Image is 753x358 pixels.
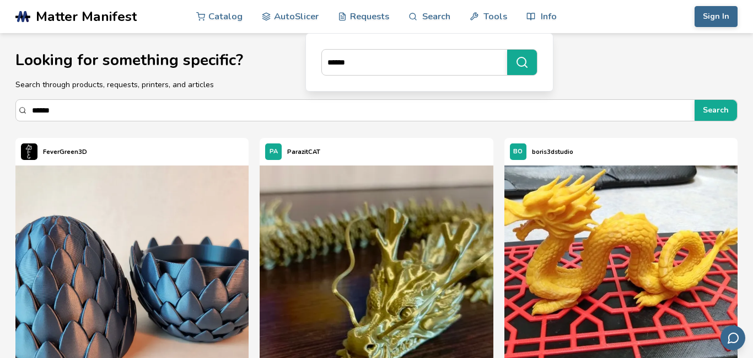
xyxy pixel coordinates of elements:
p: boris3dstudio [532,146,573,158]
p: Search through products, requests, printers, and articles [15,79,738,90]
button: Search [695,100,737,121]
span: Matter Manifest [36,9,137,24]
p: ParazitCAT [287,146,320,158]
button: Send feedback via email [720,325,745,350]
a: FeverGreen3D's profileFeverGreen3D [15,138,93,165]
span: BO [513,148,523,156]
button: Sign In [695,6,738,27]
span: PA [270,148,278,156]
img: FeverGreen3D's profile [21,143,37,160]
p: FeverGreen3D [43,146,87,158]
input: Search [32,100,689,120]
h1: Looking for something specific? [15,52,738,69]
